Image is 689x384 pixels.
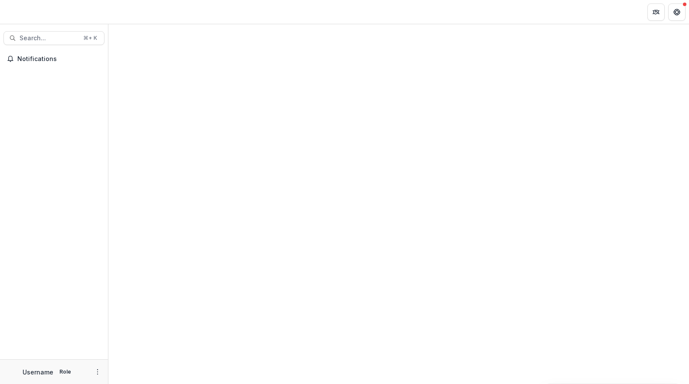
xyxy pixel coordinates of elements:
button: Notifications [3,52,104,66]
p: Username [23,368,53,377]
button: More [92,367,103,377]
button: Search... [3,31,104,45]
div: ⌘ + K [82,33,99,43]
button: Partners [647,3,665,21]
button: Get Help [668,3,686,21]
span: Notifications [17,55,101,63]
span: Search... [20,35,78,42]
p: Role [57,368,74,376]
nav: breadcrumb [112,6,149,18]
